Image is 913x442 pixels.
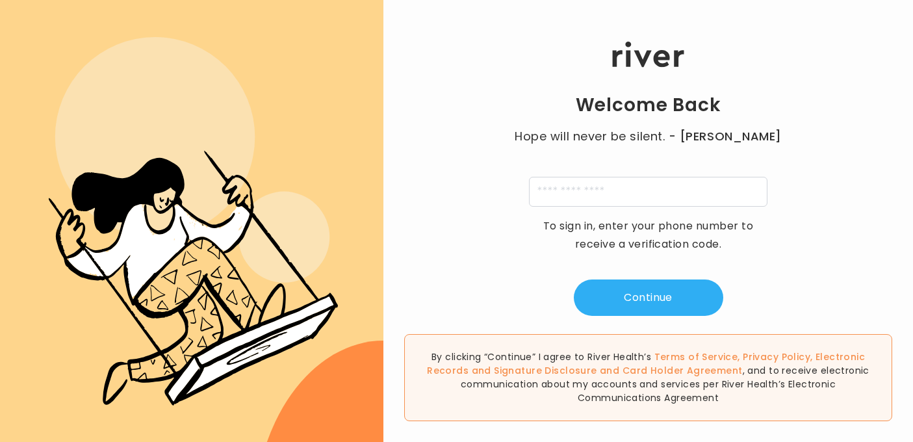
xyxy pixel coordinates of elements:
[623,364,743,377] a: Card Holder Agreement
[404,334,892,421] div: By clicking “Continue” I agree to River Health’s
[743,350,810,363] a: Privacy Policy
[576,94,721,117] h1: Welcome Back
[535,217,762,253] p: To sign in, enter your phone number to receive a verification code.
[669,127,782,146] span: - [PERSON_NAME]
[427,350,865,377] span: , , and
[502,127,795,146] p: Hope will never be silent.
[461,364,869,404] span: , and to receive electronic communication about my accounts and services per River Health’s Elect...
[654,350,738,363] a: Terms of Service
[574,279,723,316] button: Continue
[427,350,865,377] a: Electronic Records and Signature Disclosure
